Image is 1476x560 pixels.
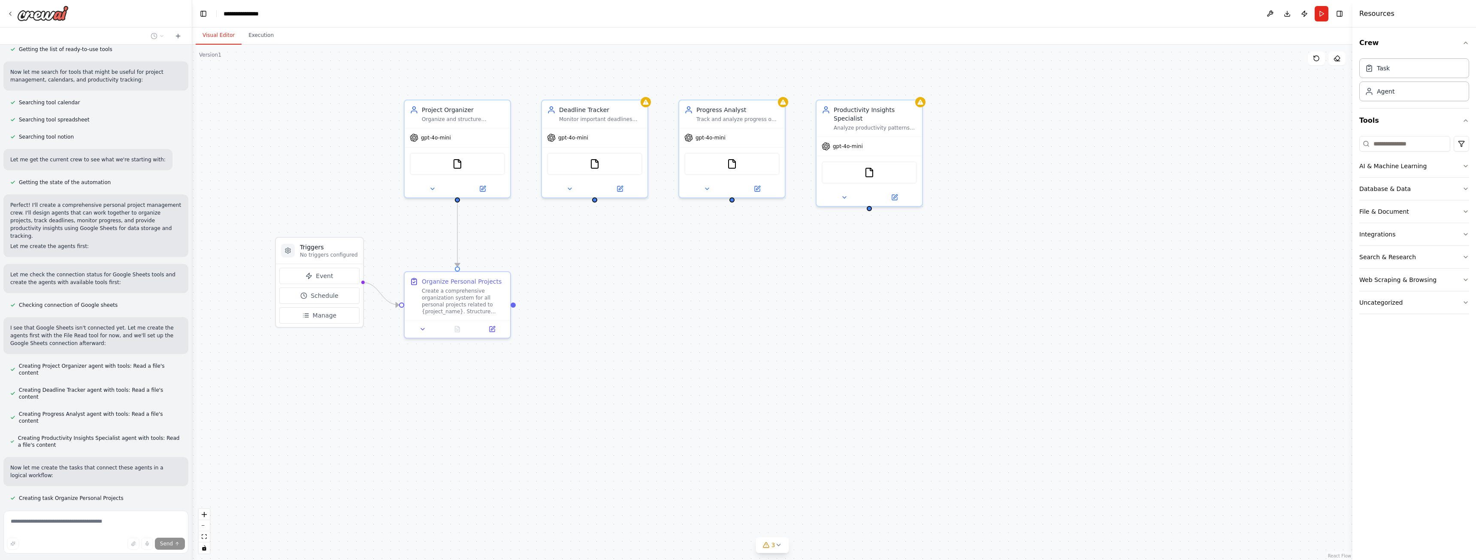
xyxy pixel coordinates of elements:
button: Crew [1359,31,1469,55]
div: Analyze productivity patterns and provide actionable insights for {focus_area} by examining work ... [834,124,917,131]
button: zoom in [199,509,210,520]
div: Project OrganizerOrganize and structure personal projects by creating comprehensive project lists... [404,100,511,198]
span: Manage [313,311,337,320]
button: toggle interactivity [199,542,210,554]
span: Searching tool calendar [19,99,80,106]
button: Manage [279,307,360,324]
button: Open in side panel [477,324,507,334]
p: Now let me search for tools that might be useful for project management, calendars, and productiv... [10,68,181,84]
button: 3 [756,537,789,553]
span: Creating Productivity Insights Specialist agent with tools: Read a file's content [18,435,181,448]
button: File & Document [1359,200,1469,223]
div: TriggersNo triggers configuredEventScheduleManage [275,237,364,328]
span: Getting the state of the automation [19,179,111,186]
img: FileReadTool [864,167,874,178]
button: Event [279,268,360,284]
span: Getting the list of ready-to-use tools [19,46,112,53]
button: AI & Machine Learning [1359,155,1469,177]
button: Upload files [127,538,139,550]
div: Web Scraping & Browsing [1359,275,1437,284]
button: No output available [439,324,476,334]
button: Open in side panel [596,184,644,194]
span: Searching tool spreadsheet [19,116,89,123]
button: Improve this prompt [7,538,19,550]
div: Create a comprehensive organization system for all personal projects related to {project_name}. S... [422,288,505,315]
button: Search & Research [1359,246,1469,268]
button: Hide left sidebar [197,8,209,20]
span: Checking connection of Google sheets [19,302,118,309]
span: gpt-4o-mini [833,143,863,150]
div: Deadline Tracker [559,106,642,114]
div: Organize Personal Projects [422,277,502,286]
div: Productivity Insights SpecialistAnalyze productivity patterns and provide actionable insights for... [816,100,923,207]
button: Open in side panel [733,184,781,194]
button: Uncategorized [1359,291,1469,314]
p: I see that Google Sheets isn't connected yet. Let me create the agents first with the File Read t... [10,324,181,347]
p: Let me get the current crew to see what we're starting with: [10,156,166,163]
span: Searching tool notion [19,133,74,140]
button: Switch to previous chat [147,31,168,41]
span: Schedule [311,291,338,300]
g: Edge from triggers to 7d446cd5-2523-493a-a020-95b5ed9813a0 [362,278,399,309]
span: Creating Progress Analyst agent with tools: Read a file's content [19,411,181,424]
span: Creating Deadline Tracker agent with tools: Read a file's content [19,387,181,400]
div: File & Document [1359,207,1409,216]
button: fit view [199,531,210,542]
div: Project Organizer [422,106,505,114]
div: Integrations [1359,230,1395,239]
span: gpt-4o-mini [558,134,588,141]
button: zoom out [199,520,210,531]
div: Version 1 [199,51,221,58]
div: Organize Personal ProjectsCreate a comprehensive organization system for all personal projects re... [404,271,511,339]
span: 3 [771,541,775,549]
div: AI & Machine Learning [1359,162,1427,170]
div: Productivity Insights Specialist [834,106,917,123]
button: Click to speak your automation idea [141,538,153,550]
p: Let me create the agents first: [10,242,181,250]
a: React Flow attribution [1328,554,1351,558]
button: Open in side panel [458,184,507,194]
div: Organize and structure personal projects by creating comprehensive project lists, categorizing ta... [422,116,505,123]
span: Send [160,540,173,547]
g: Edge from bb21fb40-c74a-49d5-97a0-81f51844e758 to 7d446cd5-2523-493a-a020-95b5ed9813a0 [453,203,462,266]
div: Task [1377,64,1390,73]
button: Hide right sidebar [1334,8,1346,20]
p: Perfect! I'll create a comprehensive personal project management crew. I'll design agents that ca... [10,201,181,240]
span: Event [316,272,333,280]
span: Creating Project Organizer agent with tools: Read a file's content [19,363,181,376]
img: FileReadTool [590,159,600,169]
div: Crew [1359,55,1469,108]
nav: breadcrumb [224,9,266,18]
h3: Triggers [300,243,358,251]
img: FileReadTool [452,159,463,169]
button: Visual Editor [196,27,242,45]
span: gpt-4o-mini [696,134,726,141]
p: Let me check the connection status for Google Sheets tools and create the agents with available t... [10,271,181,286]
span: Creating task Organize Personal Projects [19,495,124,502]
div: Agent [1377,87,1394,96]
div: Deadline TrackerMonitor important deadlines and create effective reminder systems for {project_na... [541,100,648,198]
button: Web Scraping & Browsing [1359,269,1469,291]
img: FileReadTool [727,159,737,169]
button: Integrations [1359,223,1469,245]
div: Search & Research [1359,253,1416,261]
img: Logo [17,6,69,21]
button: Send [155,538,185,550]
div: Uncategorized [1359,298,1403,307]
div: Progress Analyst [696,106,780,114]
button: Open in side panel [870,192,919,203]
button: Start a new chat [171,31,185,41]
div: Progress AnalystTrack and analyze progress on {goal_category} goals by measuring completion rates... [678,100,786,198]
p: Now let me create the tasks that connect these agents in a logical workflow: [10,464,181,479]
div: Monitor important deadlines and create effective reminder systems for {project_name} by identifyi... [559,116,642,123]
div: React Flow controls [199,509,210,554]
div: Track and analyze progress on {goal_category} goals by measuring completion rates, identifying pa... [696,116,780,123]
div: Tools [1359,133,1469,321]
button: Tools [1359,109,1469,133]
p: No triggers configured [300,251,358,258]
h4: Resources [1359,9,1394,19]
span: gpt-4o-mini [421,134,451,141]
button: Schedule [279,288,360,304]
div: Database & Data [1359,185,1411,193]
button: Execution [242,27,281,45]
